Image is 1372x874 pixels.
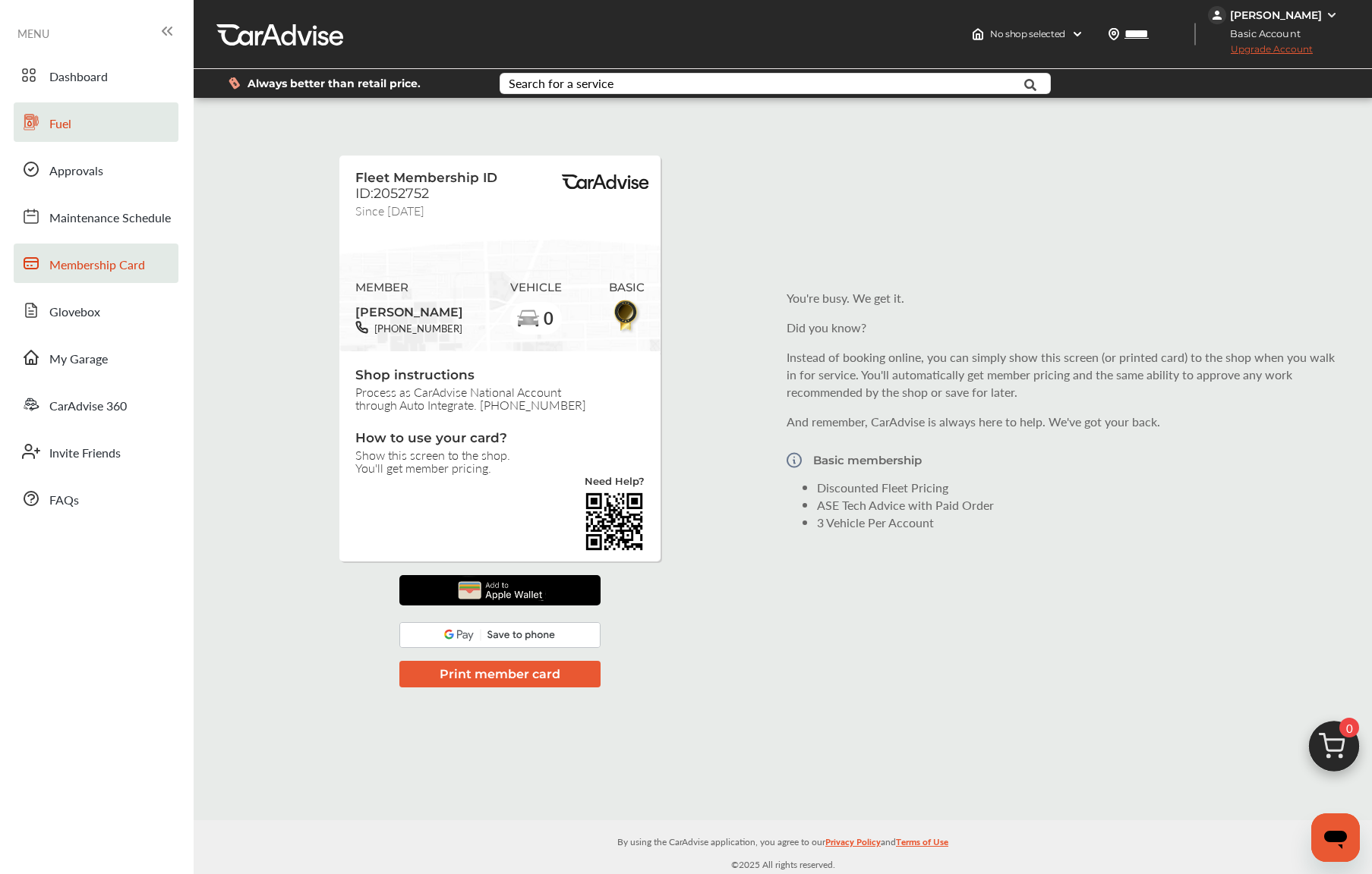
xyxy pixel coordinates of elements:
img: jVpblrzwTbfkPYzPPzSLxeg0AAAAASUVORK5CYII= [1208,6,1226,24]
span: Shop instructions [355,367,645,385]
div: [PERSON_NAME] [1230,8,1322,22]
span: Glovebox [49,303,100,322]
a: Privacy Policy [825,833,881,857]
span: Invite Friends [49,444,121,464]
img: applePay.d8f5d55d79347fbc3838.png [452,575,548,605]
span: VEHICLE [510,281,562,294]
span: Show this screen to the shop. [355,448,645,461]
p: Basic membership [813,454,922,467]
span: BASIC [609,281,645,294]
iframe: Button to launch messaging window [1311,813,1360,862]
a: Terms of Use [896,833,948,857]
p: And remember, CarAdvise is always here to help. We've got your back. [787,413,1345,430]
span: Membership Card [49,256,145,275]
img: dollor_label_vector.a70140d1.svg [229,77,240,90]
li: 3 Vehicle Per Account [817,514,1345,531]
img: car-basic.192fe7b4.svg [516,307,541,332]
span: MENU [17,27,49,39]
span: Upgrade Account [1208,43,1313,62]
span: 0 [543,309,554,328]
span: Since [DATE] [355,202,424,215]
a: Dashboard [14,55,178,95]
span: Fuel [49,115,71,134]
img: googlePay.a08318fe.svg [399,622,601,648]
li: ASE Tech Advice with Paid Order [817,496,1345,514]
a: CarAdvise 360 [14,385,178,424]
img: BasicBadge.31956f0b.svg [610,297,644,333]
span: Basic Account [1210,26,1312,42]
span: Fleet Membership ID [355,170,497,185]
img: BasicPremiumLogo.8d547ee0.svg [560,174,651,190]
img: cart_icon.3d0951e8.svg [1298,714,1370,787]
span: No shop selected [990,28,1065,40]
span: [PHONE_NUMBER] [368,321,462,335]
img: Vector.a173687b.svg [787,442,802,478]
span: Maintenance Schedule [49,209,171,228]
span: My Garage [49,350,108,369]
li: Discounted Fleet Pricing [817,479,1345,496]
span: How to use your card? [355,430,645,448]
img: header-down-arrow.9dd2ce7d.svg [1071,28,1083,40]
p: Instead of booking online, you can simply show this screen (or printed card) to the shop when you... [787,348,1345,401]
span: Approvals [49,162,103,181]
button: Print member card [399,661,601,687]
div: Search for a service [509,77,613,90]
a: Need Help? [585,477,645,491]
span: ID:2052752 [355,185,429,202]
p: By using the CarAdvise application, you agree to our and [194,833,1372,849]
img: phone-black.37208b07.svg [355,321,368,334]
img: WGsFRI8htEPBVLJbROoPRyZpYNWhNONpIPPETTm6eUC0GeLEiAAAAAElFTkSuQmCC [1326,9,1338,21]
a: My Garage [14,338,178,377]
a: Membership Card [14,244,178,283]
a: Print member card [399,665,601,682]
a: FAQs [14,479,178,518]
span: Dashboard [49,68,108,87]
span: FAQs [49,491,79,511]
img: header-home-logo.8d720a4f.svg [972,28,984,40]
img: location_vector.a44bc228.svg [1108,28,1120,40]
span: Process as CarAdvise National Account through Auto Integrate. [PHONE_NUMBER] [355,385,645,411]
span: 0 [1339,718,1359,737]
span: You'll get member pricing. [355,461,645,474]
a: Approvals [14,149,178,189]
a: Maintenance Schedule [14,196,178,236]
p: You're busy. We get it. [787,289,1345,307]
a: Invite Friends [14,432,178,471]
img: header-divider.bc55588e.svg [1194,23,1196,46]
a: Fuel [14,102,178,142]
span: Always better than retail price. [248,78,421,89]
a: Glovebox [14,291,178,330]
span: MEMBER [355,281,463,294]
img: validBarcode.04db607d403785ac2641.png [584,491,645,552]
span: CarAdvise 360 [49,397,127,417]
span: [PERSON_NAME] [355,300,463,321]
p: Did you know? [787,319,1345,336]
